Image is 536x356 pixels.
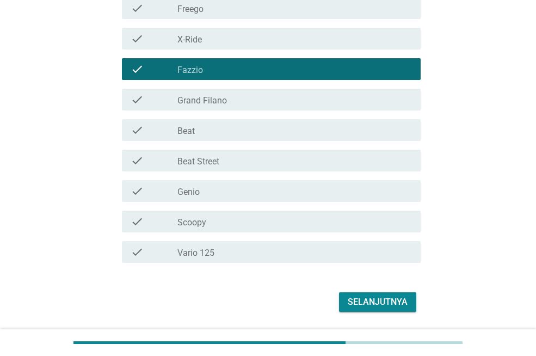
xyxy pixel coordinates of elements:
i: check [131,32,144,45]
label: Grand Filano [177,95,227,106]
label: Fazzio [177,65,203,76]
label: X-Ride [177,34,202,45]
label: Genio [177,187,200,198]
i: check [131,63,144,76]
i: check [131,93,144,106]
label: Scoopy [177,217,206,228]
i: check [131,124,144,137]
i: check [131,245,144,259]
i: check [131,185,144,198]
label: Beat [177,126,195,137]
div: Selanjutnya [348,296,408,309]
label: Freego [177,4,204,15]
button: Selanjutnya [339,292,416,312]
i: check [131,2,144,15]
i: check [131,154,144,167]
i: check [131,215,144,228]
label: Vario 125 [177,248,214,259]
label: Beat Street [177,156,219,167]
